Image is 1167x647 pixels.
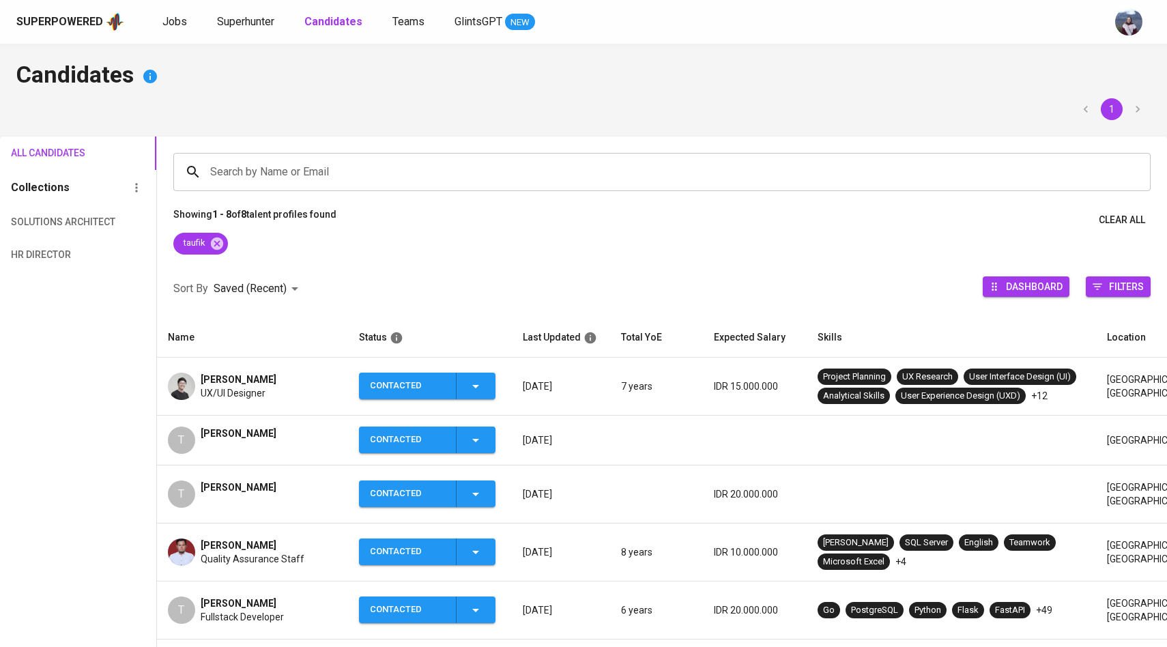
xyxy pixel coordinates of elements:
a: Superhunter [217,14,277,31]
p: 6 years [621,603,692,617]
button: page 1 [1101,98,1123,120]
div: Project Planning [823,371,886,384]
p: Showing of talent profiles found [173,207,336,233]
div: Microsoft Excel [823,556,884,569]
span: [PERSON_NAME] [201,596,276,610]
span: Superhunter [217,15,274,28]
p: +4 [895,555,906,569]
p: +12 [1031,389,1048,403]
div: Contacted [370,480,445,507]
div: Python [914,604,941,617]
span: HR Director [11,246,85,263]
p: IDR 20.000.000 [714,603,796,617]
img: 76cf025614b67775843e50bfa9a0bab8.jpg [168,538,195,566]
span: Fullstack Developer [201,610,284,624]
a: GlintsGPT NEW [455,14,535,31]
p: 7 years [621,379,692,393]
button: Contacted [359,373,495,399]
span: Teams [392,15,424,28]
a: Jobs [162,14,190,31]
div: PostgreSQL [851,604,898,617]
span: NEW [505,16,535,29]
button: Contacted [359,480,495,507]
span: Solutions Architect [11,214,85,231]
span: Filters [1109,277,1144,296]
div: taufik [173,233,228,255]
img: christine.raharja@glints.com [1115,8,1142,35]
p: Sort By [173,281,208,297]
b: 8 [241,209,246,220]
b: Candidates [304,15,362,28]
div: FastAPI [995,604,1025,617]
button: Contacted [359,427,495,453]
th: Total YoE [610,318,703,358]
span: taufik [173,237,214,250]
button: Contacted [359,538,495,565]
div: T [168,427,195,454]
th: Last Updated [512,318,610,358]
th: Status [348,318,512,358]
div: [PERSON_NAME] [823,536,889,549]
span: Dashboard [1006,277,1063,296]
p: [DATE] [523,379,599,393]
a: Candidates [304,14,365,31]
p: [DATE] [523,487,599,501]
p: IDR 15.000.000 [714,379,796,393]
div: Contacted [370,427,445,453]
img: app logo [106,12,124,32]
span: Jobs [162,15,187,28]
img: 38ba15cae1c56a451e08c4c687220435.jpg [168,373,195,400]
button: Dashboard [983,276,1069,297]
span: Quality Assurance Staff [201,552,304,566]
div: Teamwork [1009,536,1050,549]
span: [PERSON_NAME] [201,538,276,552]
p: [DATE] [523,545,599,559]
div: Contacted [370,538,445,565]
th: Skills [807,318,1096,358]
div: Go [823,604,835,617]
div: User Interface Design (UI) [969,371,1071,384]
div: Analytical Skills [823,390,884,403]
b: 1 - 8 [212,209,231,220]
div: T [168,596,195,624]
p: +49 [1036,603,1052,617]
span: Clear All [1099,212,1145,229]
nav: pagination navigation [1073,98,1151,120]
h6: Collections [11,178,70,197]
div: Saved (Recent) [214,276,303,302]
div: Flask [957,604,979,617]
a: Superpoweredapp logo [16,12,124,32]
p: 8 years [621,545,692,559]
p: [DATE] [523,603,599,617]
div: Contacted [370,596,445,623]
button: Clear All [1093,207,1151,233]
th: Expected Salary [703,318,807,358]
span: [PERSON_NAME] [201,373,276,386]
a: Teams [392,14,427,31]
th: Name [157,318,348,358]
span: GlintsGPT [455,15,502,28]
span: UX/UI Designer [201,386,265,400]
div: UX Research [902,371,953,384]
button: Contacted [359,596,495,623]
span: [PERSON_NAME] [201,427,276,440]
p: IDR 10.000.000 [714,545,796,559]
div: English [964,536,993,549]
div: User Experience Design (UXD) [901,390,1020,403]
div: T [168,480,195,508]
span: [PERSON_NAME] [201,480,276,494]
p: [DATE] [523,433,599,447]
p: IDR 20.000.000 [714,487,796,501]
div: Contacted [370,373,445,399]
h4: Candidates [16,60,1151,93]
div: SQL Server [905,536,948,549]
p: Saved (Recent) [214,281,287,297]
span: All Candidates [11,145,85,162]
div: Superpowered [16,14,103,30]
button: Filters [1086,276,1151,297]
